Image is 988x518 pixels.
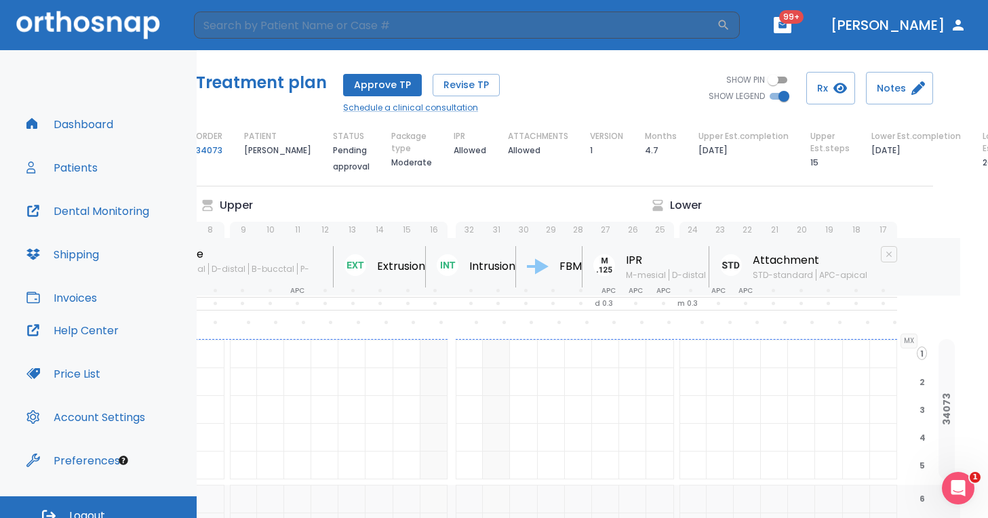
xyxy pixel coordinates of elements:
[771,224,778,236] p: 21
[244,130,277,142] p: PATIENT
[343,74,422,96] button: Approve TP
[18,195,157,227] button: Dental Monitoring
[825,224,833,236] p: 19
[677,298,698,310] p: m 0.3
[420,485,448,513] div: extracted
[573,224,583,236] p: 28
[18,314,127,346] button: Help Center
[917,346,927,360] span: 1
[871,130,961,142] p: Lower Est.completion
[670,197,702,214] p: Lower
[655,224,665,236] p: 25
[266,224,275,236] p: 10
[343,102,500,114] a: Schedule a clinical consultation
[165,246,333,262] p: Torque
[816,269,870,281] span: APC-apical
[454,130,465,142] p: IPR
[248,263,297,275] span: B-bucctal
[866,72,933,104] button: Notes
[18,108,121,140] button: Dashboard
[18,401,153,433] button: Account Settings
[917,459,928,471] span: 5
[601,285,616,297] p: APC
[688,224,698,236] p: 24
[16,11,160,39] img: Orthosnap
[669,269,709,281] span: D-distal
[18,357,108,390] button: Price List
[628,224,638,236] p: 26
[852,224,861,236] p: 18
[917,431,928,443] span: 4
[810,155,818,171] p: 15
[743,224,752,236] p: 22
[420,368,448,396] div: extracted
[208,224,213,236] p: 8
[18,151,106,184] button: Patients
[590,130,623,142] p: VERSION
[559,258,582,275] p: FBM
[590,142,593,159] p: 1
[753,269,816,281] span: STD-standard
[726,74,765,86] span: SHOW PIN
[715,224,725,236] p: 23
[709,90,765,102] span: SHOW LEGEND
[645,142,658,159] p: 4.7
[241,224,246,236] p: 9
[391,155,432,171] p: Moderate
[626,269,669,281] span: M-mesial
[508,142,540,159] p: Allowed
[333,142,370,175] p: Pending approval
[825,13,972,37] button: [PERSON_NAME]
[220,197,253,214] p: Upper
[698,130,789,142] p: Upper Est.completion
[810,130,850,155] p: Upper Est.steps
[629,285,643,297] p: APC
[601,224,610,236] p: 27
[508,130,568,142] p: ATTACHMENTS
[377,258,425,275] p: Extrusion
[196,142,222,159] a: 34073
[18,238,107,271] button: Shipping
[483,485,510,513] div: extracted
[18,444,128,477] button: Preferences
[970,472,981,483] span: 1
[595,298,613,310] p: d 0.3
[376,224,384,236] p: 14
[196,130,222,142] p: ORDER
[711,285,726,297] p: APC
[626,252,709,268] p: IPR
[403,224,411,236] p: 15
[208,263,248,275] span: D-distal
[244,142,311,159] p: [PERSON_NAME]
[18,281,105,314] button: Invoices
[430,224,438,236] p: 16
[391,130,432,155] p: Package type
[454,142,486,159] p: Allowed
[917,376,928,388] span: 2
[871,142,901,159] p: [DATE]
[295,224,300,236] p: 11
[753,252,870,268] p: Attachment
[493,224,500,236] p: 31
[196,72,327,94] h5: Treatment plan
[483,340,510,368] div: extracted
[194,12,717,39] input: Search by Patient Name or Case #
[433,74,500,96] button: Revise TP
[942,472,974,504] iframe: Intercom live chat
[941,393,952,425] p: 34073
[917,403,928,416] span: 3
[321,224,329,236] p: 12
[738,285,753,297] p: APC
[420,396,448,424] div: extracted
[806,72,855,104] button: Rx
[420,340,448,368] div: extracted
[656,285,671,297] p: APC
[483,452,510,479] div: extracted
[117,454,130,466] div: Tooltip anchor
